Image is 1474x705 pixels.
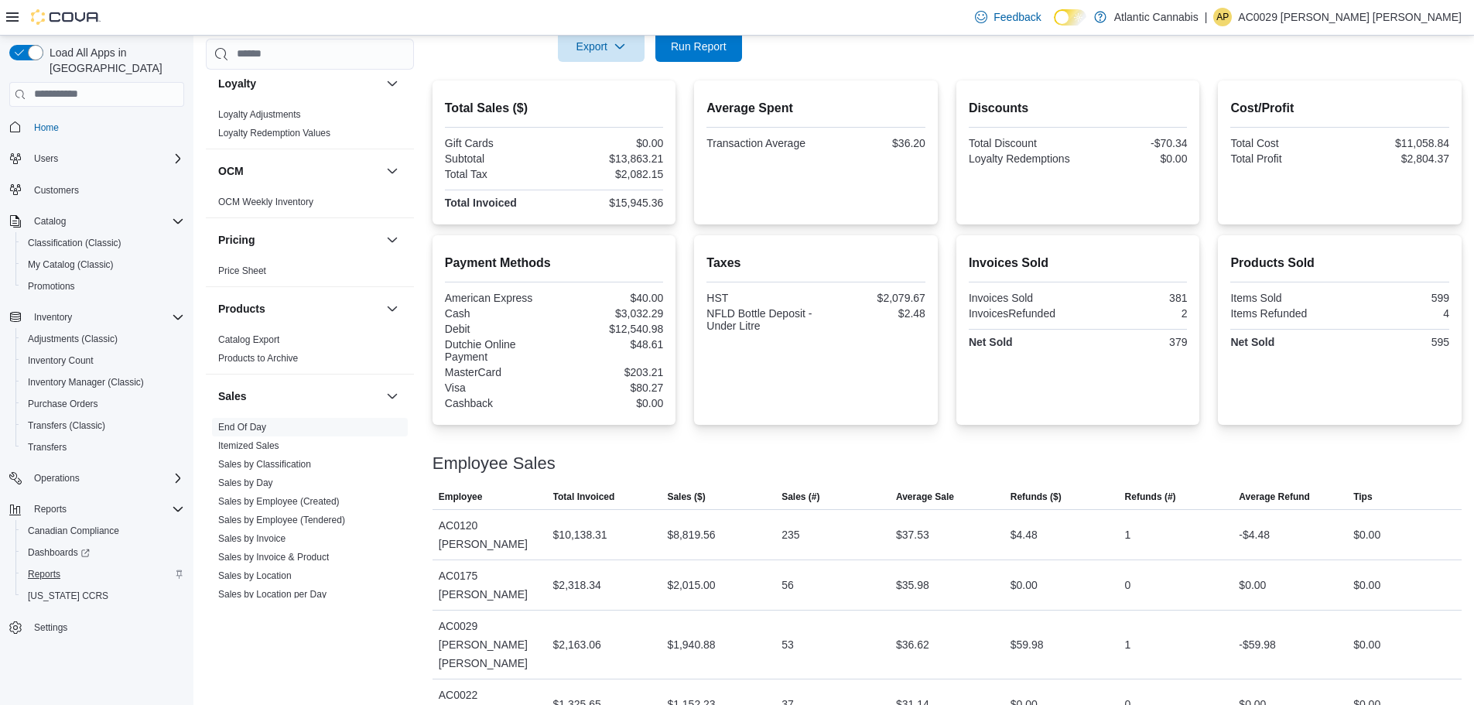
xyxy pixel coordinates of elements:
div: 53 [781,635,794,654]
span: Catalog [28,212,184,231]
span: Dashboards [28,546,90,559]
nav: Complex example [9,110,184,679]
button: Products [218,301,380,317]
a: Purchase Orders [22,395,104,413]
span: Products to Archive [218,352,298,364]
div: $2,015.00 [667,576,715,594]
span: Price Sheet [218,265,266,277]
button: OCM [383,162,402,180]
div: 1 [1125,525,1131,544]
div: $2,163.06 [553,635,601,654]
div: $10,138.31 [553,525,607,544]
div: NFLD Bottle Deposit - Under Litre [706,307,812,332]
div: Invoices Sold [969,292,1075,304]
span: Transfers (Classic) [28,419,105,432]
div: Total Cost [1230,137,1336,149]
button: Inventory Manager (Classic) [15,371,190,393]
div: $0.00 [1353,576,1380,594]
button: Purchase Orders [15,393,190,415]
div: $203.21 [557,366,663,378]
div: $3,032.29 [557,307,663,320]
button: Home [3,116,190,139]
div: Total Profit [1230,152,1336,165]
div: $1,940.88 [667,635,715,654]
a: Sales by Location per Day [218,589,327,600]
div: 1 [1125,635,1131,654]
span: Operations [28,469,184,488]
h3: OCM [218,163,244,179]
div: Debit [445,323,551,335]
span: Refunds (#) [1125,491,1176,503]
span: Reports [22,565,184,584]
span: Inventory Count [28,354,94,367]
div: $0.00 [1011,576,1038,594]
span: Promotions [22,277,184,296]
span: Adjustments (Classic) [28,333,118,345]
span: Sales by Invoice & Product [218,551,329,563]
div: $4.48 [1011,525,1038,544]
div: $40.00 [557,292,663,304]
a: Loyalty Adjustments [218,109,301,120]
span: My Catalog (Classic) [22,255,184,274]
span: Load All Apps in [GEOGRAPHIC_DATA] [43,45,184,76]
div: Gift Cards [445,137,551,149]
button: Users [28,149,64,168]
div: Visa [445,382,551,394]
strong: Net Sold [1230,336,1274,348]
button: Settings [3,616,190,638]
span: Reports [28,500,184,518]
h2: Total Sales ($) [445,99,664,118]
span: End Of Day [218,421,266,433]
div: $11,058.84 [1343,137,1449,149]
button: Promotions [15,275,190,297]
a: Sales by Invoice [218,533,286,544]
div: $0.00 [1239,576,1266,594]
span: OCM Weekly Inventory [218,196,313,208]
div: American Express [445,292,551,304]
div: $36.20 [819,137,925,149]
span: Sales by Invoice [218,532,286,545]
button: Transfers [15,436,190,458]
div: Products [206,330,414,374]
strong: Total Invoiced [445,197,517,209]
span: Tips [1353,491,1372,503]
span: Sales by Day [218,477,273,489]
a: OCM Weekly Inventory [218,197,313,207]
span: Sales by Employee (Tendered) [218,514,345,526]
button: Reports [28,500,73,518]
span: Loyalty Redemption Values [218,127,330,139]
button: Customers [3,179,190,201]
div: AC0029 [PERSON_NAME] [PERSON_NAME] [433,611,547,679]
a: Dashboards [22,543,96,562]
a: Loyalty Redemption Values [218,128,330,139]
span: Purchase Orders [28,398,98,410]
span: Dashboards [22,543,184,562]
a: Transfers [22,438,73,457]
div: $2,318.34 [553,576,601,594]
span: Inventory [28,308,184,327]
h2: Payment Methods [445,254,664,272]
div: $59.98 [1011,635,1044,654]
div: Dutchie Online Payment [445,338,551,363]
button: Sales [383,387,402,406]
div: Loyalty [206,105,414,149]
span: Catalog [34,215,66,228]
h2: Discounts [969,99,1188,118]
button: Users [3,148,190,169]
a: Canadian Compliance [22,522,125,540]
div: -$70.34 [1081,137,1187,149]
a: Sales by Classification [218,459,311,470]
a: Products to Archive [218,353,298,364]
h3: Sales [218,388,247,404]
div: $2,082.15 [557,168,663,180]
a: [US_STATE] CCRS [22,587,115,605]
span: Promotions [28,280,75,293]
div: 599 [1343,292,1449,304]
span: Customers [28,180,184,200]
div: AC0120 [PERSON_NAME] [433,510,547,560]
span: Canadian Compliance [22,522,184,540]
span: Classification (Classic) [22,234,184,252]
div: $0.00 [1353,525,1380,544]
span: Home [28,118,184,137]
